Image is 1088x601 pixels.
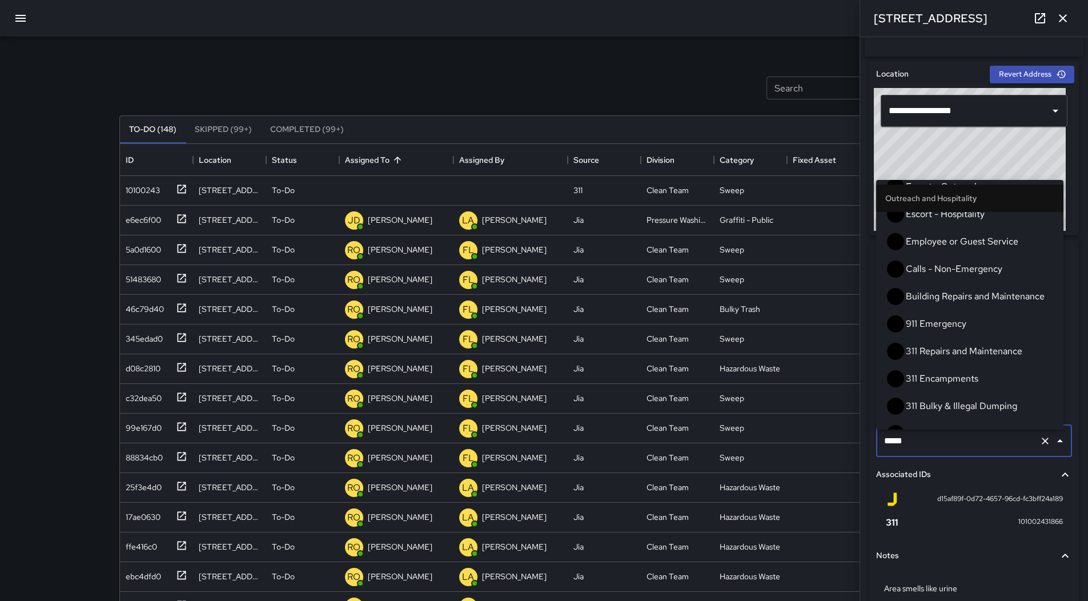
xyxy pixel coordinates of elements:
div: Clean Team [647,244,689,255]
div: Assigned To [339,144,453,176]
div: Source [573,144,599,176]
p: [PERSON_NAME] [482,571,547,582]
div: Sweep [720,452,744,463]
div: Jia [573,452,584,463]
div: e6ec6f00 [121,210,161,226]
div: Graffiti - Public [720,214,773,226]
p: [PERSON_NAME] [482,392,547,404]
p: [PERSON_NAME] [482,452,547,463]
div: Status [266,144,339,176]
div: Assigned By [453,144,568,176]
p: [PERSON_NAME] [368,452,432,463]
p: [PERSON_NAME] [482,244,547,255]
p: RO [347,303,360,316]
div: Clean Team [647,303,689,315]
p: To-Do [272,244,295,255]
div: Clean Team [647,274,689,285]
p: [PERSON_NAME] [482,274,547,285]
p: [PERSON_NAME] [482,333,547,344]
div: 301 Van Ness Avenue [199,511,260,523]
div: Jia [573,214,584,226]
p: [PERSON_NAME] [482,541,547,552]
p: [PERSON_NAME] [482,422,547,434]
div: ID [120,144,193,176]
p: To-Do [272,452,295,463]
p: To-Do [272,333,295,344]
div: Fixed Asset [787,144,860,176]
div: 25f3e4d0 [121,477,162,493]
div: Division [641,144,714,176]
div: Jia [573,392,584,404]
p: [PERSON_NAME] [368,303,432,315]
div: Bulky Trash [720,303,760,315]
div: c32dea50 [121,388,162,404]
div: 17ae0630 [121,507,160,523]
p: RO [347,273,360,287]
p: [PERSON_NAME] [368,244,432,255]
span: Employee or Guest Service [906,235,1054,249]
p: RO [347,451,360,465]
span: Escort - Outreach [906,180,1054,194]
div: 300 Grove Street [199,571,260,582]
div: 231 Franklin Street [199,333,260,344]
span: Calls - Non-Emergency [906,262,1054,276]
span: Building Repairs and Maintenance [906,290,1054,303]
p: LA [462,540,474,554]
div: Clean Team [647,185,689,196]
div: Division [647,144,675,176]
div: 295 Fell Street [199,422,260,434]
p: RO [347,540,360,554]
span: 311 Repairs and Maintenance [906,344,1054,358]
p: To-Do [272,422,295,434]
p: FL [463,303,474,316]
p: [PERSON_NAME] [368,482,432,493]
div: Location [199,144,231,176]
div: Clean Team [647,571,689,582]
div: 46c79d40 [121,299,164,315]
p: To-Do [272,392,295,404]
button: To-Do (148) [120,116,186,143]
div: Assigned By [459,144,504,176]
span: 911 Emergency [906,317,1054,331]
div: 51483680 [121,269,161,285]
p: [PERSON_NAME] [482,303,547,315]
p: [PERSON_NAME] [368,511,432,523]
p: FL [463,362,474,376]
div: Clean Team [647,482,689,493]
p: RO [347,570,360,584]
p: RO [347,243,360,257]
div: 99e167d0 [121,418,162,434]
div: 345 Franklin Street [199,244,260,255]
span: 311 Bulky & Illegal Dumping [906,399,1054,413]
div: Sweep [720,392,744,404]
div: Clean Team [647,452,689,463]
p: [PERSON_NAME] [368,422,432,434]
div: Jia [573,303,584,315]
p: [PERSON_NAME] [482,363,547,374]
p: RO [347,422,360,435]
div: 345 Franklin Street [199,303,260,315]
p: [PERSON_NAME] [368,274,432,285]
p: [PERSON_NAME] [368,541,432,552]
button: Sort [390,152,406,168]
div: Sweep [720,333,744,344]
p: [PERSON_NAME] [368,333,432,344]
p: To-Do [272,511,295,523]
div: Hazardous Waste [720,541,780,552]
div: Location [193,144,266,176]
p: To-Do [272,482,295,493]
div: 301 Van Ness Avenue [199,482,260,493]
div: 1500 Market Street [199,185,260,196]
div: Jia [573,482,584,493]
div: Hazardous Waste [720,482,780,493]
div: 345 Franklin Street [199,274,260,285]
div: Jia [573,511,584,523]
p: FL [463,273,474,287]
p: RO [347,481,360,495]
div: Jia [573,333,584,344]
div: Jia [573,274,584,285]
p: [PERSON_NAME] [368,363,432,374]
div: 5a0d1600 [121,239,161,255]
li: Outreach and Hospitality [876,185,1063,212]
div: Jia [573,541,584,552]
